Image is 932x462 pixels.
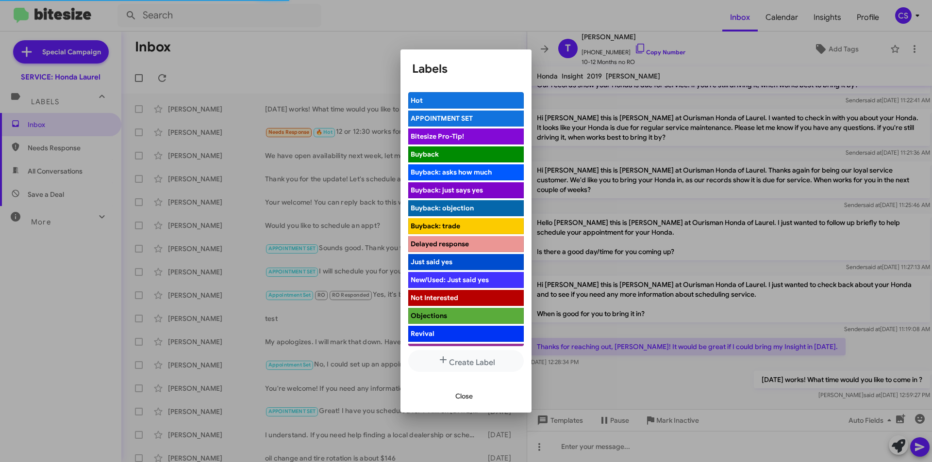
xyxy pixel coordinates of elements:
span: Not Interested [411,293,458,302]
span: Buyback [411,150,439,159]
button: Create Label [408,350,524,372]
h1: Labels [412,61,520,77]
span: Buyback: trade [411,222,460,230]
span: APPOINTMENT SET [411,114,473,123]
span: Objections [411,311,447,320]
span: New/Used: Just said yes [411,275,489,284]
span: Delayed response [411,239,469,248]
button: Close [448,387,481,405]
span: Close [455,387,473,405]
span: Bitesize Pro-Tip! [411,132,464,141]
span: Revival [411,329,434,338]
span: Just said yes [411,257,452,266]
span: Buyback: just says yes [411,186,483,194]
span: Buyback: asks how much [411,168,492,176]
span: Buyback: objection [411,204,474,212]
span: Hot [411,96,423,105]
